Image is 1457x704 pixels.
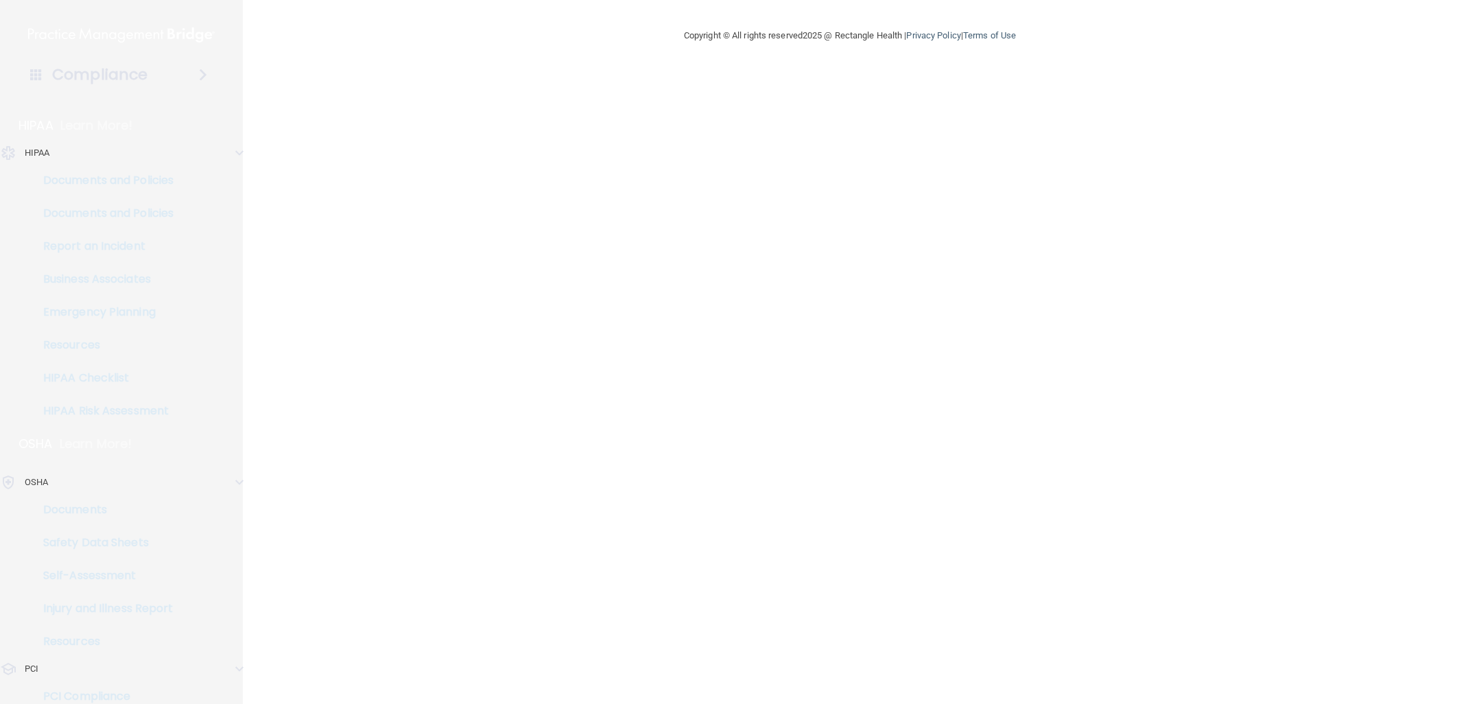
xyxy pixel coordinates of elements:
[60,117,133,134] p: Learn More!
[9,635,196,648] p: Resources
[906,30,960,40] a: Privacy Policy
[52,65,147,84] h4: Compliance
[9,239,196,253] p: Report an Incident
[9,371,196,385] p: HIPAA Checklist
[9,503,196,517] p: Documents
[25,474,48,491] p: OSHA
[9,690,196,703] p: PCI Compliance
[9,536,196,550] p: Safety Data Sheets
[9,338,196,352] p: Resources
[9,174,196,187] p: Documents and Policies
[28,21,215,49] img: PMB logo
[9,569,196,583] p: Self-Assessment
[19,117,54,134] p: HIPAA
[25,661,38,677] p: PCI
[60,436,132,452] p: Learn More!
[9,272,196,286] p: Business Associates
[9,305,196,319] p: Emergency Planning
[963,30,1016,40] a: Terms of Use
[600,14,1100,58] div: Copyright © All rights reserved 2025 @ Rectangle Health | |
[9,207,196,220] p: Documents and Policies
[25,145,50,161] p: HIPAA
[9,602,196,615] p: Injury and Illness Report
[9,404,196,418] p: HIPAA Risk Assessment
[19,436,53,452] p: OSHA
